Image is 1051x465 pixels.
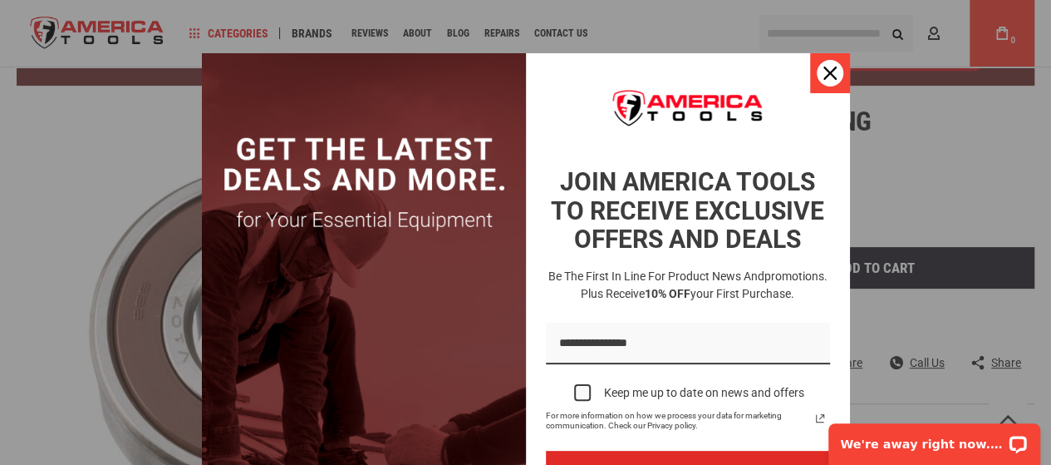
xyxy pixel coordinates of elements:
iframe: LiveChat chat widget [818,413,1051,465]
button: Close [810,53,850,93]
a: Read our Privacy Policy [810,408,830,428]
input: Email field [546,323,830,365]
strong: 10% OFF [645,287,690,300]
svg: close icon [823,67,837,80]
span: promotions. Plus receive your first purchase. [581,270,828,300]
span: For more information on how we process your data for marketing communication. Check our Privacy p... [546,411,810,431]
div: Keep me up to date on news and offers [604,386,804,400]
strong: JOIN AMERICA TOOLS TO RECEIVE EXCLUSIVE OFFERS AND DEALS [551,167,824,254]
h3: Be the first in line for product news and [543,268,833,303]
svg: link icon [810,408,830,428]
